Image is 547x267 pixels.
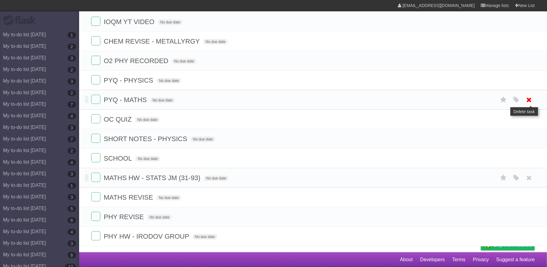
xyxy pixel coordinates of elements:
[104,233,191,240] span: PHY HW - IRODOV GROUP
[68,148,76,154] b: 2
[496,254,535,265] a: Suggest a feature
[203,39,228,44] span: No due date
[91,134,100,143] label: Done
[68,159,76,166] b: 4
[158,20,183,25] span: No due date
[172,59,197,64] span: No due date
[91,36,100,45] label: Done
[68,240,76,247] b: 3
[68,101,76,108] b: 7
[68,67,76,73] b: 2
[91,231,100,240] label: Done
[400,254,413,265] a: About
[68,194,76,200] b: 3
[104,37,201,45] span: CHEM REVISE - METALLYRGY
[104,155,134,162] span: SCHOOL
[420,254,445,265] a: Developers
[104,77,155,84] span: PYQ - PHYSICS
[91,75,100,84] label: Done
[150,98,175,103] span: No due date
[498,173,509,183] label: Star task
[135,117,160,123] span: No due date
[104,194,155,201] span: MATHS REVISE
[68,113,76,119] b: 4
[191,137,215,142] span: No due date
[91,56,100,65] label: Done
[68,32,76,38] b: 1
[91,212,100,221] label: Done
[204,176,228,181] span: No due date
[3,15,40,26] div: Flask
[68,90,76,96] b: 2
[104,96,148,104] span: PYQ - MATHS
[452,254,466,265] a: Terms
[91,114,100,123] label: Done
[157,78,181,84] span: No due date
[494,240,532,250] span: Buy me a coffee
[91,192,100,201] label: Done
[135,156,160,162] span: No due date
[91,95,100,104] label: Done
[68,217,76,223] b: 6
[68,183,76,189] b: 1
[193,234,217,240] span: No due date
[68,55,76,61] b: 3
[68,125,76,131] b: 3
[68,78,76,84] b: 3
[104,18,156,26] span: IOQM YT VIDEO
[104,174,202,182] span: MATHS HW - STATS JM (31-93)
[104,213,145,221] span: PHY REVISE
[104,57,170,65] span: O2 PHY RECORDED
[104,116,133,123] span: OC QUIZ
[91,153,100,162] label: Done
[147,215,172,220] span: No due date
[68,44,76,50] b: 2
[91,17,100,26] label: Done
[68,252,76,258] b: 6
[68,171,76,177] b: 3
[68,136,76,142] b: 7
[156,195,181,201] span: No due date
[91,173,100,182] label: Done
[68,229,76,235] b: 4
[498,95,509,105] label: Star task
[473,254,489,265] a: Privacy
[104,135,189,143] span: SHORT NOTES - PHYSICS
[68,206,76,212] b: 5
